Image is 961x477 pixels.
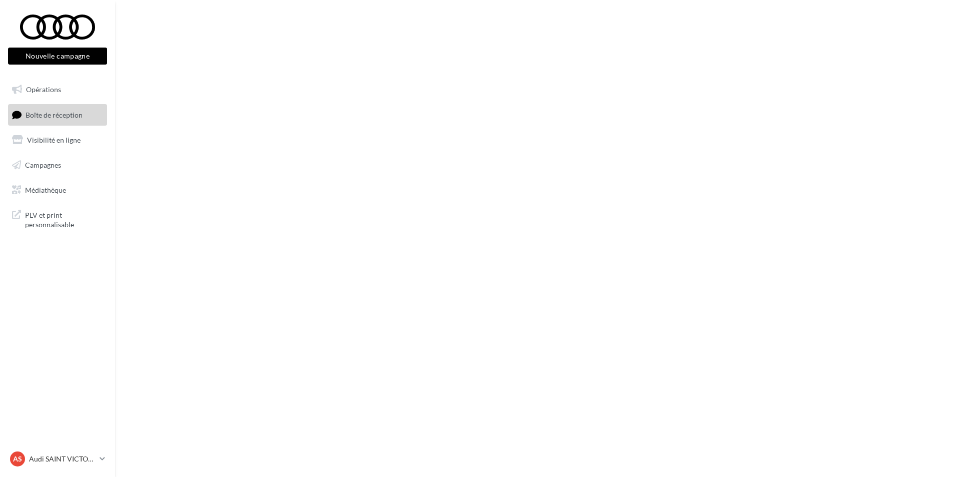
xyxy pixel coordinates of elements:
[6,155,109,176] a: Campagnes
[27,136,81,144] span: Visibilité en ligne
[6,79,109,100] a: Opérations
[6,180,109,201] a: Médiathèque
[26,110,83,119] span: Boîte de réception
[25,185,66,194] span: Médiathèque
[6,204,109,234] a: PLV et print personnalisable
[13,454,22,464] span: AS
[25,208,103,230] span: PLV et print personnalisable
[29,454,96,464] p: Audi SAINT VICTORET
[26,85,61,94] span: Opérations
[6,104,109,126] a: Boîte de réception
[8,48,107,65] button: Nouvelle campagne
[25,161,61,169] span: Campagnes
[6,130,109,151] a: Visibilité en ligne
[8,449,107,468] a: AS Audi SAINT VICTORET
